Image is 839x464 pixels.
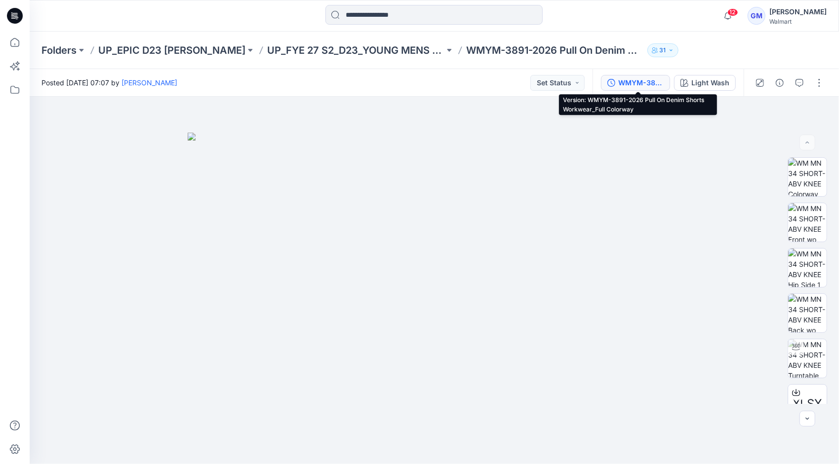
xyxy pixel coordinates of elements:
img: WM MN 34 SHORT-ABV KNEE Hip Side 1 wo Avatar [788,249,827,287]
span: 12 [727,8,738,16]
img: WM MN 34 SHORT-ABV KNEE Colorway wo Avatar [788,158,827,196]
img: WM MN 34 SHORT-ABV KNEE Back wo Avatar [788,294,827,332]
a: UP_FYE 27 S2_D23_YOUNG MENS BOTTOMS EPIC [267,43,444,57]
a: UP_EPIC D23 [PERSON_NAME] [98,43,245,57]
div: WMYM-3891-2026 Pull On Denim Shorts Workwear_Full Colorway [618,77,664,88]
div: Light Wash [691,77,729,88]
span: Posted [DATE] 07:07 by [41,77,177,88]
button: Details [772,75,788,91]
div: [PERSON_NAME] [769,6,827,18]
span: XLSX [793,395,822,413]
button: Light Wash [674,75,736,91]
button: WMYM-3891-2026 Pull On Denim Shorts Workwear_Full Colorway [601,75,670,91]
a: Folders [41,43,77,57]
p: 31 [660,45,666,56]
div: Walmart [769,18,827,25]
img: WM MN 34 SHORT-ABV KNEE Turntable with Avatar [788,339,827,378]
div: GM [748,7,765,25]
img: WM MN 34 SHORT-ABV KNEE Front wo Avatar [788,203,827,242]
button: 31 [647,43,679,57]
a: [PERSON_NAME] [121,78,177,87]
p: WMYM-3891-2026 Pull On Denim Shorts Workwear [466,43,643,57]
